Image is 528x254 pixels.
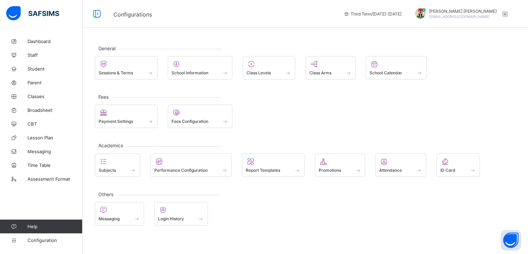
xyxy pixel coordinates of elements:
[27,52,82,58] span: Staff
[344,11,401,17] span: session/term information
[95,56,157,80] div: Sessions & Terms
[151,154,232,177] div: Performance Configuration
[243,56,295,80] div: Class Levels
[27,39,82,44] span: Dashboard
[319,168,341,173] span: Promotions
[246,168,280,173] span: Report Templates
[379,168,402,173] span: Attendance
[500,230,521,251] button: Open asap
[113,11,152,18] span: Configurations
[27,149,82,154] span: Messaging
[6,6,59,21] img: safsims
[27,135,82,140] span: Lesson Plan
[408,8,511,20] div: UmarMohammed Gazali
[366,56,427,80] div: School Calendar
[27,80,82,85] span: Parent
[95,45,119,51] span: General
[315,154,365,177] div: Promotions
[27,121,82,127] span: CBT
[27,66,82,72] span: Student
[95,142,126,148] span: Academics
[95,154,140,177] div: Subjects
[27,94,82,99] span: Classes
[429,14,490,19] span: [EMAIL_ADDRESS][DOMAIN_NAME]
[158,216,184,221] span: Login History
[154,168,208,173] span: Performance Configuration
[375,154,426,177] div: Attendance
[154,202,208,225] div: Login History
[242,154,305,177] div: Report Templates
[95,202,144,225] div: Messaging
[429,9,497,14] span: [PERSON_NAME] [PERSON_NAME]
[99,168,116,173] span: Subjects
[370,70,402,75] span: School Calendar
[27,162,82,168] span: Time Table
[99,216,120,221] span: Messaging
[172,119,208,124] span: Fees Configuration
[27,107,82,113] span: Broadsheet
[95,94,112,100] span: Fees
[172,70,208,75] span: School Information
[437,154,480,177] div: ID Card
[95,191,117,197] span: Others
[27,224,82,229] span: Help
[440,168,455,173] span: ID Card
[246,70,271,75] span: Class Levels
[95,105,157,128] div: Payment Settings
[309,70,331,75] span: Class Arms
[99,119,133,124] span: Payment Settings
[27,237,82,243] span: Configuration
[168,105,233,128] div: Fees Configuration
[306,56,356,80] div: Class Arms
[99,70,133,75] span: Sessions & Terms
[168,56,233,80] div: School Information
[27,176,82,182] span: Assessment Format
